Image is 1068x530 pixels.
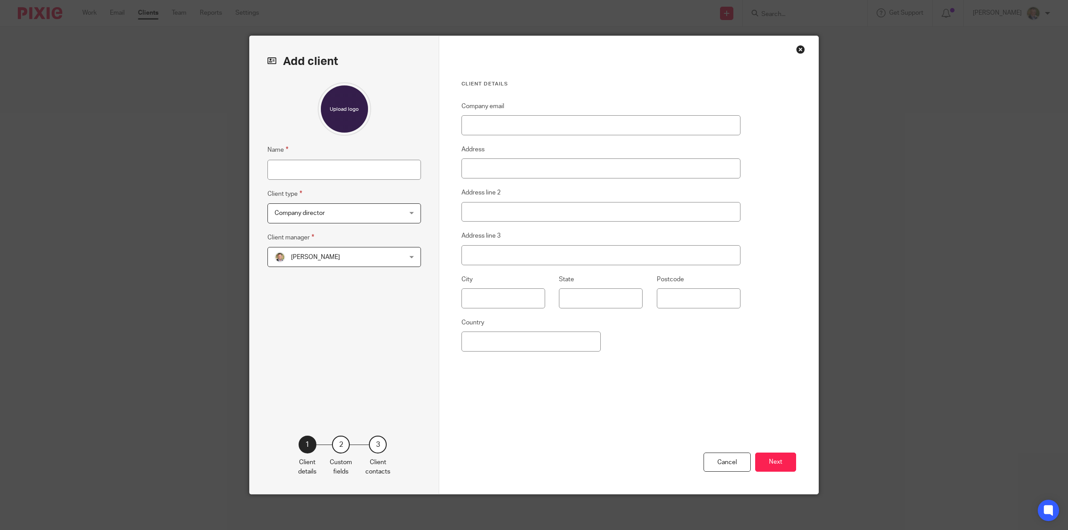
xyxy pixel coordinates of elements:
[365,458,390,476] p: Client contacts
[461,231,501,240] label: Address line 3
[461,188,501,197] label: Address line 2
[796,45,805,54] div: Close this dialog window
[461,102,504,111] label: Company email
[275,210,325,216] span: Company director
[267,189,302,199] label: Client type
[559,275,574,284] label: State
[332,436,350,453] div: 2
[461,81,740,88] h3: Client details
[291,254,340,260] span: [PERSON_NAME]
[704,453,751,472] div: Cancel
[299,436,316,453] div: 1
[330,458,352,476] p: Custom fields
[755,453,796,472] button: Next
[657,275,684,284] label: Postcode
[298,458,316,476] p: Client details
[267,54,421,69] h2: Add client
[461,318,484,327] label: Country
[461,145,485,154] label: Address
[267,145,288,155] label: Name
[461,275,473,284] label: City
[369,436,387,453] div: 3
[275,252,285,263] img: High%20Res%20Andrew%20Price%20Accountants_Poppy%20Jakes%20photography-1118.jpg
[267,232,314,243] label: Client manager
